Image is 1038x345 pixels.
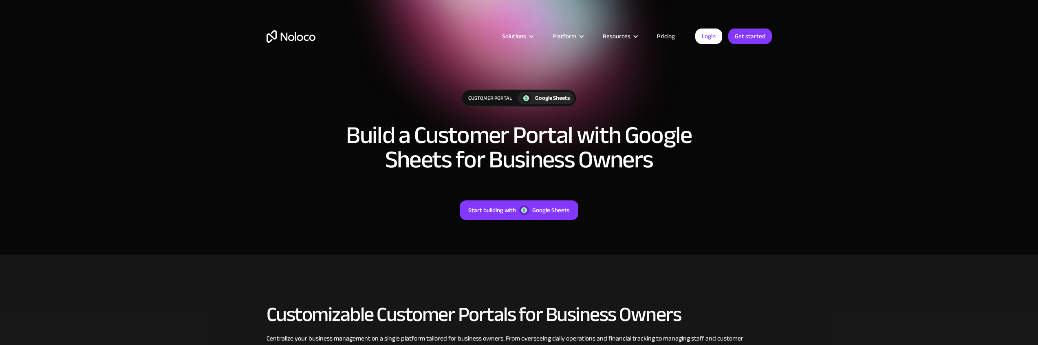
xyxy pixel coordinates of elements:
h1: Build a Customer Portal with Google Sheets for Business Owners [336,123,703,172]
a: Login [695,29,722,44]
div: Platform [553,31,576,42]
div: Solutions [502,31,526,42]
div: Resources [593,31,647,42]
a: Get started [728,29,772,44]
div: Google Sheets [532,205,570,215]
a: Pricing [647,31,685,42]
a: Start building withGoogle Sheets [460,200,578,220]
h2: Customizable Customer Portals for Business Owners [267,303,772,325]
a: home [267,30,315,43]
div: Platform [542,31,593,42]
div: Google Sheets [535,94,570,103]
div: Customer Portal [462,90,518,106]
div: Resources [603,31,630,42]
div: Solutions [492,31,542,42]
div: Start building with [468,205,516,215]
